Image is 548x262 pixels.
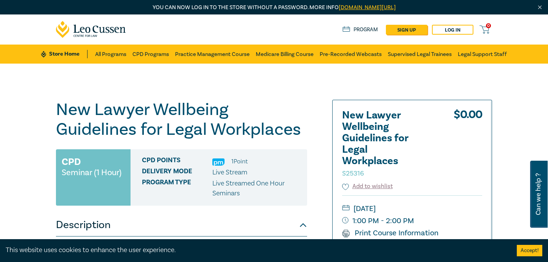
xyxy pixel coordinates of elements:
img: Close [537,4,543,11]
img: Practice Management & Business Skills [212,158,225,166]
span: CPD Points [142,157,212,166]
a: Log in [432,25,473,35]
a: [DOMAIN_NAME][URL] [339,4,396,11]
span: Live Stream [212,168,247,177]
p: Live Streamed One Hour Seminars [212,179,301,198]
a: sign up [386,25,427,35]
span: Program type [142,179,212,198]
a: Legal Support Staff [458,45,507,64]
a: Supervised Legal Trainees [388,45,452,64]
a: Store Home [41,50,87,58]
a: Pre-Recorded Webcasts [320,45,382,64]
a: Print Course Information [342,228,438,238]
small: [DATE] [342,203,482,215]
a: Medicare Billing Course [256,45,314,64]
span: Delivery Mode [142,168,212,177]
small: Seminar (1 Hour) [62,169,121,176]
li: 1 Point [231,157,248,166]
h2: New Lawyer Wellbeing Guidelines for Legal Workplaces [342,110,426,178]
h1: New Lawyer Wellbeing Guidelines for Legal Workplaces [56,100,307,139]
a: Program [342,26,378,34]
h3: CPD [62,155,81,169]
small: S25316 [342,169,364,178]
div: $ 0.00 [454,110,482,182]
small: 1:00 PM - 2:00 PM [342,215,482,227]
span: Can we help ? [535,165,542,223]
a: All Programs [95,45,126,64]
a: CPD Programs [132,45,169,64]
button: Add to wishlist [342,182,393,191]
a: Practice Management Course [175,45,250,64]
button: Description [56,214,307,236]
div: This website uses cookies to enhance the user experience. [6,245,505,255]
span: 0 [486,23,491,28]
p: You can now log in to the store without a password. More info [56,3,492,12]
button: Accept cookies [517,245,542,256]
